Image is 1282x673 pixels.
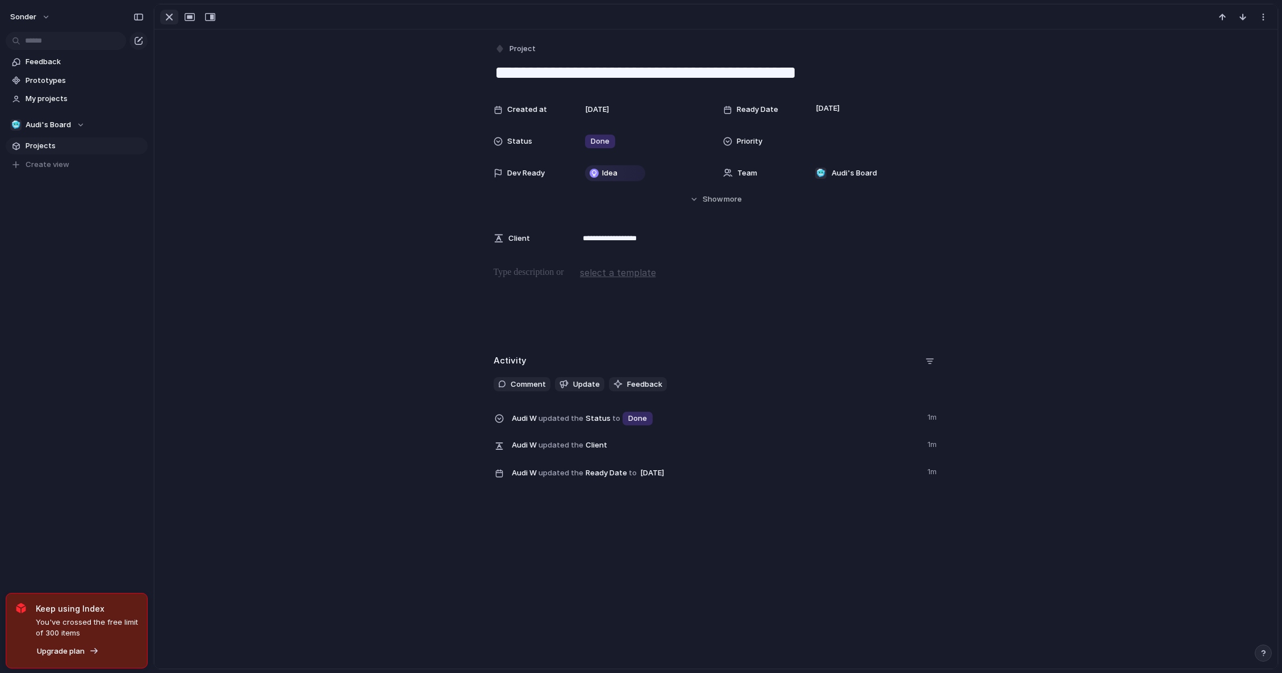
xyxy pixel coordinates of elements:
h2: Activity [494,354,527,367]
span: Done [591,136,609,147]
button: Upgrade plan [34,643,102,659]
span: Done [628,413,647,424]
span: updated the [538,467,583,479]
button: Update [555,377,604,392]
span: Update [573,379,600,390]
span: [DATE] [813,102,843,115]
span: Prototypes [26,75,144,86]
span: to [612,413,620,424]
button: Comment [494,377,550,392]
span: to [629,467,637,479]
span: select a template [580,266,656,279]
span: sonder [10,11,36,23]
button: Create view [6,156,148,173]
span: Show [703,194,723,205]
a: Prototypes [6,72,148,89]
span: [DATE] [585,104,609,115]
span: Audi W [512,440,537,451]
span: updated the [538,413,583,424]
span: 1m [928,464,939,478]
span: Status [507,136,532,147]
button: sonder [5,8,56,26]
span: Created at [507,104,547,115]
span: Create view [26,159,69,170]
span: Status [512,409,921,427]
span: Feedback [627,379,662,390]
span: Team [737,168,757,179]
span: more [724,194,742,205]
button: select a template [578,264,658,281]
span: Audi's Board [832,168,877,179]
span: Audi W [512,413,537,424]
a: My projects [6,90,148,107]
span: Comment [511,379,546,390]
span: 1m [928,437,939,450]
span: Dev Ready [507,168,545,179]
span: You've crossed the free limit of 300 items [36,617,138,639]
span: Project [510,43,536,55]
div: 🥶 [815,168,826,179]
span: [DATE] [637,466,667,480]
span: Audi W [512,467,537,479]
span: Client [512,437,921,453]
span: 1m [928,409,939,423]
span: Projects [26,140,144,152]
span: Client [508,233,530,244]
span: Audi's Board [26,119,71,131]
span: Idea [602,168,617,179]
div: 🥶 [10,119,22,131]
button: Feedback [609,377,667,392]
span: Ready Date [737,104,778,115]
button: Project [492,41,539,57]
a: Feedback [6,53,148,70]
button: Showmore [494,189,939,210]
a: Projects [6,137,148,154]
span: My projects [26,93,144,104]
span: Upgrade plan [37,646,85,657]
span: Ready Date [512,464,921,481]
span: Keep using Index [36,603,138,615]
span: Priority [737,136,762,147]
button: 🥶Audi's Board [6,116,148,133]
span: updated the [538,440,583,451]
span: Feedback [26,56,144,68]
